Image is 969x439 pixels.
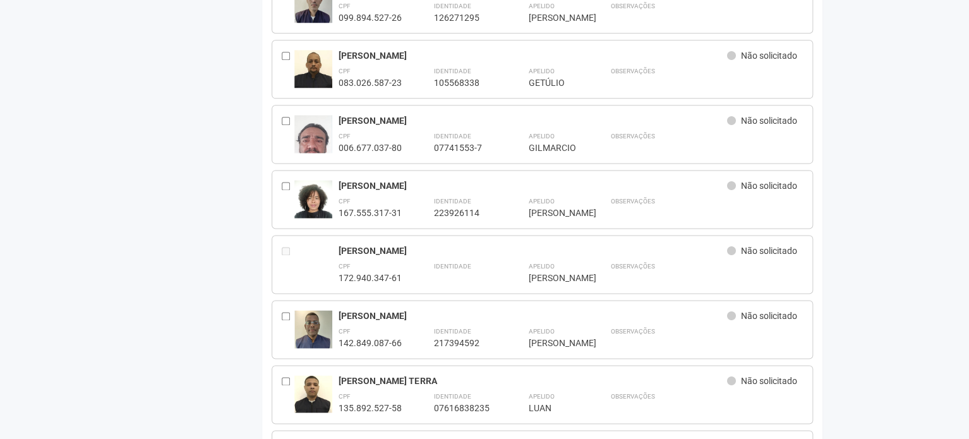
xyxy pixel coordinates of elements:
strong: Identidade [433,3,471,9]
span: Não solicitado [741,311,797,321]
strong: CPF [339,133,351,140]
strong: CPF [339,198,351,205]
strong: CPF [339,328,351,335]
div: 223926114 [433,207,497,219]
strong: CPF [339,68,351,75]
div: [PERSON_NAME] [339,180,727,191]
div: 135.892.527-58 [339,402,402,414]
span: Não solicitado [741,246,797,256]
strong: Observações [610,393,654,400]
strong: Observações [610,68,654,75]
strong: CPF [339,263,351,270]
div: [PERSON_NAME] [339,50,727,61]
span: Não solicitado [741,116,797,126]
div: 083.026.587-23 [339,77,402,88]
div: LUAN [528,402,579,414]
strong: Apelido [528,68,554,75]
div: [PERSON_NAME] TERRA [339,375,727,387]
div: GILMARCIO [528,142,579,153]
img: user.jpg [294,310,332,363]
div: GETÚLIO [528,77,579,88]
div: 006.677.037-80 [339,142,402,153]
div: 126271295 [433,12,497,23]
div: [PERSON_NAME] [339,245,727,256]
strong: Identidade [433,133,471,140]
span: Não solicitado [741,181,797,191]
div: [PERSON_NAME] [339,115,727,126]
span: Não solicitado [741,51,797,61]
div: [PERSON_NAME] [528,207,579,219]
strong: Apelido [528,393,554,400]
div: 099.894.527-26 [339,12,402,23]
strong: Apelido [528,198,554,205]
div: 217394592 [433,337,497,349]
div: 105568338 [433,77,497,88]
div: [PERSON_NAME] [528,272,579,284]
strong: Observações [610,263,654,270]
span: Não solicitado [741,376,797,386]
strong: CPF [339,3,351,9]
div: 07741553-7 [433,142,497,153]
strong: Observações [610,3,654,9]
div: 142.849.087-66 [339,337,402,349]
strong: Identidade [433,198,471,205]
strong: Apelido [528,3,554,9]
div: 167.555.317-31 [339,207,402,219]
strong: Identidade [433,263,471,270]
strong: CPF [339,393,351,400]
img: user.jpg [294,115,332,181]
strong: Identidade [433,393,471,400]
strong: Observações [610,198,654,205]
strong: Apelido [528,328,554,335]
strong: Identidade [433,328,471,335]
strong: Observações [610,328,654,335]
div: 07616838235 [433,402,497,414]
strong: Identidade [433,68,471,75]
div: 172.940.347-61 [339,272,402,284]
img: user.jpg [294,375,332,412]
div: [PERSON_NAME] [528,12,579,23]
img: user.jpg [294,50,332,91]
div: [PERSON_NAME] [528,337,579,349]
strong: Apelido [528,263,554,270]
strong: Observações [610,133,654,140]
strong: Apelido [528,133,554,140]
div: [PERSON_NAME] [339,310,727,322]
img: user.jpg [294,180,332,227]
